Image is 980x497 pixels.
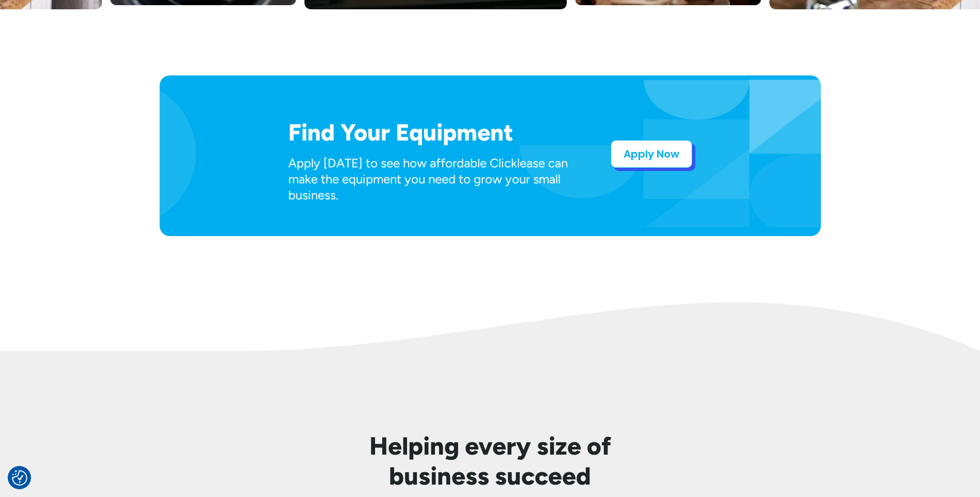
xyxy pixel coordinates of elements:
p: Apply [DATE] to see how affordable Clicklease can make the equipment you need to grow your small ... [288,155,578,204]
button: Consent Preferences [12,470,27,486]
h2: Find Your Equipment [288,119,578,146]
a: Apply Now [611,140,692,168]
h2: Helping every size of business succeed [358,431,623,491]
img: Revisit consent button [12,470,27,486]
